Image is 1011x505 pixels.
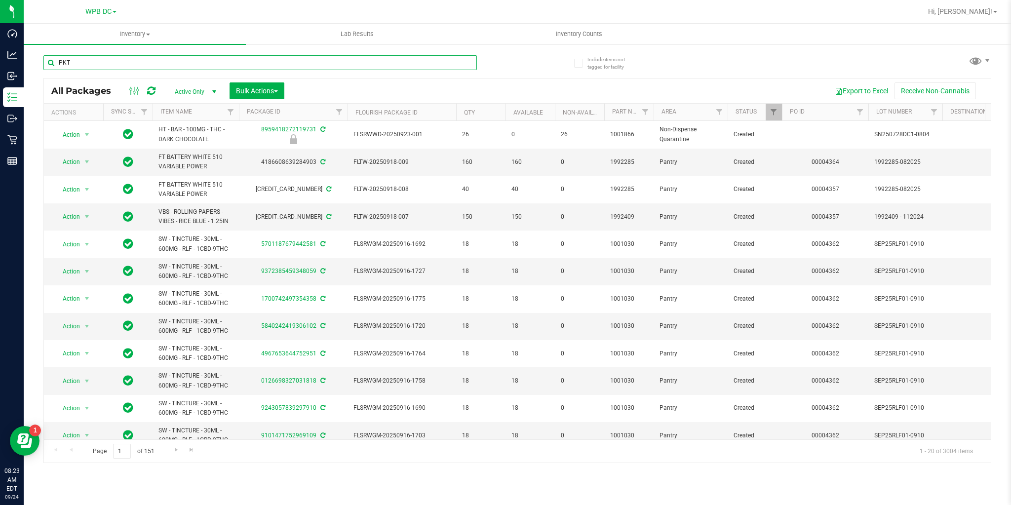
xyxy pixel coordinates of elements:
[7,50,17,60] inline-svg: Analytics
[319,268,325,274] span: Sync from Compliance System
[261,404,316,411] a: 9243057839297910
[874,376,936,386] span: SEP25RLF01-0910
[610,185,648,194] span: 1992285
[81,265,93,278] span: select
[261,377,316,384] a: 0126698327031818
[812,350,839,357] a: 00004362
[81,347,93,360] span: select
[51,85,121,96] span: All Packages
[828,82,894,99] button: Export to Excel
[158,426,233,445] span: SW - TINCTURE - 30ML - 600MG - RLF - 1CBD-9THC
[353,376,450,386] span: FLSRWGM-20250916-1758
[874,294,936,304] span: SEP25RLF01-0910
[237,157,349,167] div: 4186608639284903
[511,212,549,222] span: 150
[912,444,981,459] span: 1 - 20 of 3004 items
[561,185,598,194] span: 0
[612,108,652,115] a: Part Number
[7,71,17,81] inline-svg: Inbound
[874,239,936,249] span: SEP25RLF01-0910
[950,108,987,115] a: Destination
[81,183,93,196] span: select
[561,321,598,331] span: 0
[123,264,133,278] span: In Sync
[136,104,153,120] a: Filter
[734,321,776,331] span: Created
[319,322,325,329] span: Sync from Compliance System
[81,374,93,388] span: select
[734,239,776,249] span: Created
[711,104,728,120] a: Filter
[158,262,233,281] span: SW - TINCTURE - 30ML - 600MG - RLF - 1CBD-9THC
[54,183,80,196] span: Action
[81,237,93,251] span: select
[511,321,549,331] span: 18
[660,125,722,144] span: Non-Dispense Quarantine
[81,210,93,224] span: select
[7,92,17,102] inline-svg: Inventory
[54,128,80,142] span: Action
[81,319,93,333] span: select
[81,155,93,169] span: select
[812,213,839,220] a: 00004357
[353,321,450,331] span: FLSRWGM-20250916-1720
[10,426,39,456] iframe: Resource center
[123,210,133,224] span: In Sync
[561,431,598,440] span: 0
[610,349,648,358] span: 1001030
[734,267,776,276] span: Created
[4,466,19,493] p: 08:23 AM EDT
[563,109,607,116] a: Non-Available
[462,212,500,222] span: 150
[24,24,246,44] a: Inventory
[561,130,598,139] span: 26
[353,403,450,413] span: FLSRWGM-20250916-1690
[123,374,133,388] span: In Sync
[54,237,80,251] span: Action
[734,403,776,413] span: Created
[561,349,598,358] span: 0
[660,239,722,249] span: Pantry
[261,322,316,329] a: 5840242419306102
[874,267,936,276] span: SEP25RLF01-0910
[660,349,722,358] span: Pantry
[319,240,325,247] span: Sync from Compliance System
[561,403,598,413] span: 0
[123,401,133,415] span: In Sync
[261,268,316,274] a: 9372385459348059
[610,157,648,167] span: 1992285
[852,104,868,120] a: Filter
[587,56,637,71] span: Include items not tagged for facility
[543,30,616,39] span: Inventory Counts
[874,431,936,440] span: SEP25RLF01-0910
[319,432,325,439] span: Sync from Compliance System
[24,30,246,39] span: Inventory
[123,127,133,141] span: In Sync
[928,7,992,15] span: Hi, [PERSON_NAME]!
[158,207,233,226] span: VBS - ROLLING PAPERS - VIBES - RICE BLUE - 1.25IN
[876,108,912,115] a: Lot Number
[660,157,722,167] span: Pantry
[353,349,450,358] span: FLSRWGM-20250916-1764
[261,240,316,247] a: 5701187679442581
[812,404,839,411] a: 00004362
[561,212,598,222] span: 0
[7,29,17,39] inline-svg: Dashboard
[734,185,776,194] span: Created
[54,210,80,224] span: Action
[353,212,450,222] span: FLTW-20250918-007
[158,317,233,336] span: SW - TINCTURE - 30ML - 600MG - RLF - 1CBD-9THC
[246,24,468,44] a: Lab Results
[734,212,776,222] span: Created
[812,432,839,439] a: 00004362
[325,186,331,193] span: Sync from Compliance System
[511,185,549,194] span: 40
[734,431,776,440] span: Created
[462,349,500,358] span: 18
[610,431,648,440] span: 1001030
[511,431,549,440] span: 18
[355,109,418,116] a: Flourish Package ID
[353,157,450,167] span: FLTW-20250918-009
[874,130,936,139] span: SN250728DC1-0804
[812,240,839,247] a: 00004362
